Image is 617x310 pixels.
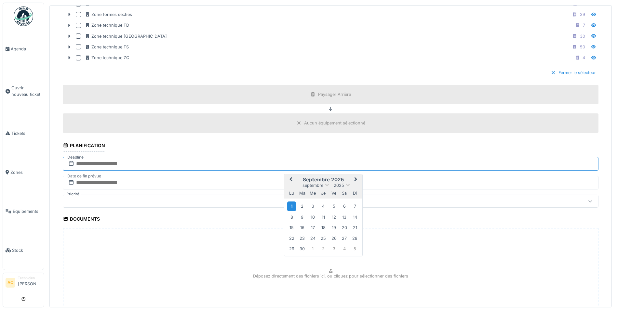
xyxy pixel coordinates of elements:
span: Tickets [11,130,41,136]
div: Zone technique FS [85,44,129,50]
div: Fermer le sélecteur [548,68,598,77]
div: jeudi [319,189,328,198]
div: Choose lundi 1 septembre 2025 [287,201,296,211]
div: Paysager Arrière [318,91,351,97]
span: Zones [10,169,41,175]
label: Deadline [67,154,84,161]
div: Choose dimanche 21 septembre 2025 [351,223,359,232]
span: Équipements [13,208,41,214]
div: Choose jeudi 18 septembre 2025 [319,223,328,232]
span: Stock [12,247,41,253]
div: Choose jeudi 25 septembre 2025 [319,234,328,243]
div: samedi [340,189,349,198]
div: Choose mercredi 24 septembre 2025 [308,234,317,243]
a: Équipements [3,192,44,231]
div: Planification [63,141,105,152]
div: Choose mardi 30 septembre 2025 [298,244,307,253]
div: Choose dimanche 14 septembre 2025 [351,213,359,222]
div: Choose vendredi 5 septembre 2025 [329,202,338,211]
div: Aucun équipement sélectionné [304,120,365,126]
div: Choose samedi 4 octobre 2025 [340,244,349,253]
div: Choose samedi 27 septembre 2025 [340,234,349,243]
div: dimanche [351,189,359,198]
button: Next Month [351,175,362,185]
div: 7 [583,22,585,28]
div: Technicien [18,276,41,280]
a: Stock [3,231,44,270]
div: Choose mercredi 1 octobre 2025 [308,244,317,253]
img: Badge_color-CXgf-gQk.svg [14,6,33,26]
span: Ouvrir nouveau ticket [11,85,41,97]
a: Zones [3,153,44,192]
a: Agenda [3,30,44,69]
div: Choose vendredi 19 septembre 2025 [329,223,338,232]
div: Choose mardi 9 septembre 2025 [298,213,307,222]
div: lundi [287,189,296,198]
p: Déposez directement des fichiers ici, ou cliquez pour sélectionner des fichiers [253,273,408,279]
button: Previous Month [285,175,295,185]
div: Choose lundi 22 septembre 2025 [287,234,296,243]
a: Tickets [3,114,44,153]
a: Ouvrir nouveau ticket [3,69,44,114]
div: Choose mercredi 17 septembre 2025 [308,223,317,232]
div: Choose samedi 13 septembre 2025 [340,213,349,222]
div: Zone technique ZC [85,55,129,61]
div: Choose lundi 8 septembre 2025 [287,213,296,222]
div: Choose samedi 20 septembre 2025 [340,223,349,232]
div: Choose vendredi 26 septembre 2025 [329,234,338,243]
h2: septembre 2025 [284,177,362,183]
div: Choose lundi 29 septembre 2025 [287,244,296,253]
div: Choose jeudi 2 octobre 2025 [319,244,328,253]
div: Month septembre, 2025 [286,201,360,254]
div: Choose vendredi 12 septembre 2025 [329,213,338,222]
div: Zone technique [GEOGRAPHIC_DATA] [85,33,167,39]
div: Choose vendredi 3 octobre 2025 [329,244,338,253]
div: Choose dimanche 28 septembre 2025 [351,234,359,243]
a: AC Technicien[PERSON_NAME] [6,276,41,291]
label: Priorité [65,191,81,197]
div: Choose mercredi 3 septembre 2025 [308,202,317,211]
div: Choose dimanche 7 septembre 2025 [351,202,359,211]
div: 39 [580,11,585,18]
div: Zone formes sèches [85,11,132,18]
div: 50 [580,44,585,50]
div: Documents [63,214,100,225]
div: 30 [580,33,585,39]
div: vendredi [329,189,338,198]
li: AC [6,278,15,288]
div: Choose jeudi 11 septembre 2025 [319,213,328,222]
div: Choose mardi 23 septembre 2025 [298,234,307,243]
div: Choose dimanche 5 octobre 2025 [351,244,359,253]
div: Choose mercredi 10 septembre 2025 [308,213,317,222]
span: 2025 [334,183,344,188]
li: [PERSON_NAME] [18,276,41,290]
span: Agenda [11,46,41,52]
div: mercredi [308,189,317,198]
span: septembre [302,183,323,188]
div: Choose jeudi 4 septembre 2025 [319,202,328,211]
div: mardi [298,189,307,198]
div: Choose mardi 16 septembre 2025 [298,223,307,232]
label: Date de fin prévue [67,173,102,180]
div: Choose samedi 6 septembre 2025 [340,202,349,211]
div: Choose mardi 2 septembre 2025 [298,202,307,211]
div: Zone technique FD [85,22,129,28]
div: Choose lundi 15 septembre 2025 [287,223,296,232]
div: 4 [583,55,585,61]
